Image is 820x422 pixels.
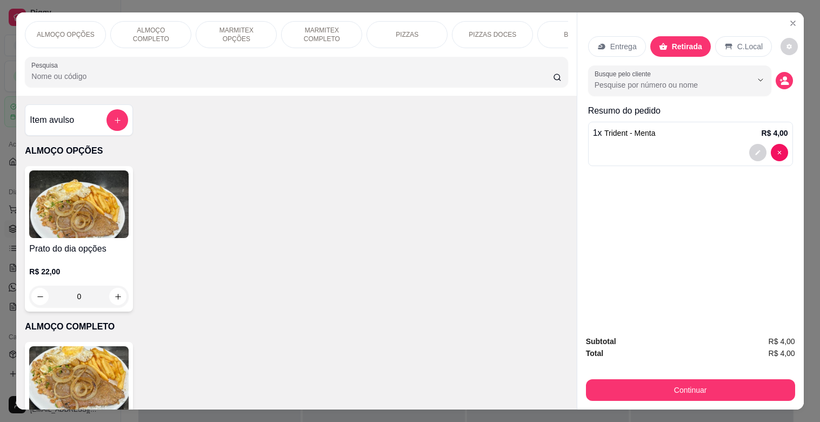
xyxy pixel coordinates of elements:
[586,337,616,346] strong: Subtotal
[776,72,793,89] button: decrease-product-quantity
[593,127,656,140] p: 1 x
[31,71,553,82] input: Pesquisa
[290,26,353,43] p: MARMITEX COMPLETO
[586,379,795,401] button: Continuar
[29,346,129,414] img: product-image
[469,30,516,39] p: PIZZAS DOCES
[737,41,763,52] p: C.Local
[769,335,795,347] span: R$ 4,00
[595,69,655,78] label: Busque pelo cliente
[586,349,603,358] strong: Total
[610,41,637,52] p: Entrega
[771,144,788,161] button: decrease-product-quantity
[396,30,418,39] p: PIZZAS
[564,30,592,39] p: BEBIDAS
[784,15,802,32] button: Close
[106,109,128,131] button: add-separate-item
[25,144,568,157] p: ALMOÇO OPÇÕES
[25,320,568,333] p: ALMOÇO COMPLETO
[769,347,795,359] span: R$ 4,00
[31,61,62,70] label: Pesquisa
[30,114,74,127] h4: Item avulso
[595,80,735,90] input: Busque pelo cliente
[762,128,788,139] p: R$ 4,00
[588,104,793,117] p: Resumo do pedido
[29,170,129,238] img: product-image
[205,26,268,43] p: MARMITEX OPÇÕES
[752,71,769,89] button: Show suggestions
[781,38,798,55] button: decrease-product-quantity
[29,266,129,277] p: R$ 22,00
[29,242,129,255] h4: Prato do dia opções
[37,30,95,39] p: ALMOÇO OPÇÕES
[604,129,655,137] span: Trident - Menta
[749,144,766,161] button: decrease-product-quantity
[672,41,702,52] p: Retirada
[119,26,182,43] p: ALMOÇO COMPLETO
